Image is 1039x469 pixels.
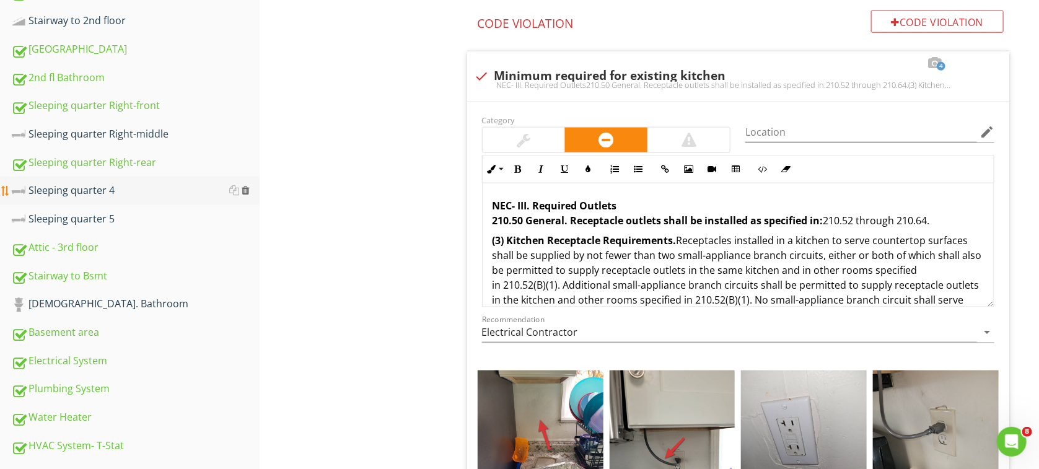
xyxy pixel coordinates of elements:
button: Inline Style [483,157,506,181]
div: Sleeping quarter Right-middle [11,126,260,142]
div: Water Heater [11,410,260,426]
input: Recommendation [482,322,977,343]
button: Insert Table [724,157,748,181]
button: Colors [577,157,600,181]
div: Sleeping quarter 4 [11,183,260,199]
strong: NEC- III. Required Outlets 210.50 General. Receptacle outlets shall be installed as specified in: [493,199,823,227]
button: Insert Link (Ctrl+K) [654,157,677,181]
p: 210.52 through 210.64. [493,198,984,228]
div: NEC- III. Required Outlets210.50 General. Receptacle outlets shall be installed as specified in:2... [475,80,1002,90]
label: Category [482,115,515,126]
input: Location [745,122,977,142]
h4: Code violation [478,11,1004,32]
div: Stairway to Bsmt [11,268,260,284]
button: Unordered List [627,157,651,181]
button: Bold (Ctrl+B) [506,157,530,181]
div: Basement area [11,325,260,341]
button: Insert Image (Ctrl+P) [677,157,701,181]
div: Electrical System [11,353,260,369]
button: Insert Video [701,157,724,181]
div: Sleeping quarter Right-front [11,98,260,114]
p: Receptacles installed in a kitchen to serve countertop surfaces shall be supplied by not fewer th... [493,233,984,322]
button: Clear Formatting [774,157,798,181]
button: Underline (Ctrl+U) [553,157,577,181]
button: Italic (Ctrl+I) [530,157,553,181]
div: Sleeping quarter 5 [11,211,260,227]
button: Ordered List [603,157,627,181]
iframe: Intercom live chat [997,427,1027,457]
span: 4 [937,62,945,71]
strong: (3) Kitchen Receptacle Requirements. [493,234,677,247]
div: [GEOGRAPHIC_DATA] [11,42,260,58]
div: [DEMOGRAPHIC_DATA]. Bathroom [11,296,260,312]
div: Attic - 3rd floor [11,240,260,256]
i: arrow_drop_down [980,325,994,340]
div: HVAC System- T-Stat [11,438,260,454]
div: 2nd fl Bathroom [11,70,260,86]
div: Plumbing System [11,381,260,397]
span: 8 [1022,427,1032,437]
div: Sleeping quarter Right-rear [11,155,260,171]
i: edit [980,125,994,139]
button: Code View [751,157,774,181]
div: Stairway to 2nd floor [11,13,260,29]
div: Code violation [871,11,1004,33]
